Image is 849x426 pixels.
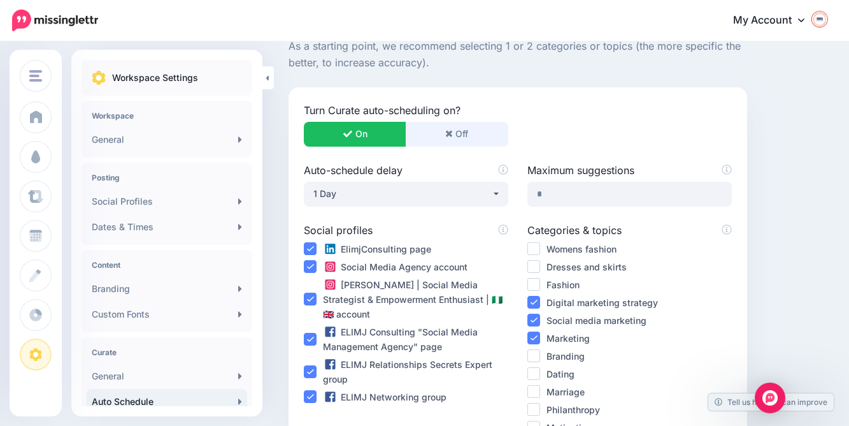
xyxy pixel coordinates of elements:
label: Marriage [546,385,585,399]
img: menu.png [29,70,42,82]
h4: Posting [92,173,242,182]
a: Auto Schedule [87,389,247,415]
a: Custom Fonts [87,302,247,327]
a: Branding [87,276,247,302]
label: Fashion [546,277,580,292]
label: Dating [546,367,574,381]
label: Maximum suggestions [527,163,732,178]
label: Social Media Agency account [323,260,467,274]
button: Off [406,122,508,147]
label: ELIMJ Networking group [323,390,446,404]
label: Dresses and skirts [546,260,627,274]
img: settings.png [92,71,106,85]
label: ElimjConsulting page [323,242,431,256]
a: My Account [720,5,830,36]
label: Turn Curate auto-scheduling on? [304,103,508,118]
label: [PERSON_NAME] | Social Media Strategist & Empowerment Enthusiast | 🇳🇬 🇬🇧 account [323,277,508,321]
a: General [87,364,247,389]
button: On [304,122,406,147]
label: Womens fashion [546,242,617,256]
a: Dates & Times [87,214,247,240]
a: Social Profiles [87,189,247,214]
label: Philanthropy [546,402,600,417]
h4: Workspace [92,111,242,121]
label: Categories & topics [527,223,732,238]
p: As a starting point, we recommend selecting 1 or 2 categories or topics (the more specific the be... [289,38,747,71]
label: ELIMJ Consulting "Social Media Management Agency" page [323,325,508,354]
img: Missinglettr [12,10,98,31]
label: Branding [546,349,585,364]
h4: Content [92,260,242,270]
label: Social profiles [304,223,508,238]
label: Auto-schedule delay [304,163,508,178]
label: Digital marketing strategy [546,295,658,310]
h4: Curate [92,348,242,357]
div: 1 Day [313,186,491,202]
button: 1 Day [304,182,508,207]
label: Marketing [546,331,590,346]
div: Open Intercom Messenger [755,383,785,413]
a: Tell us how we can improve [708,393,834,411]
label: ELIMJ Relationships Secrets Expert group [323,357,508,386]
a: General [87,127,247,152]
label: Social media marketing [546,313,646,328]
p: Workspace Settings [112,70,198,85]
